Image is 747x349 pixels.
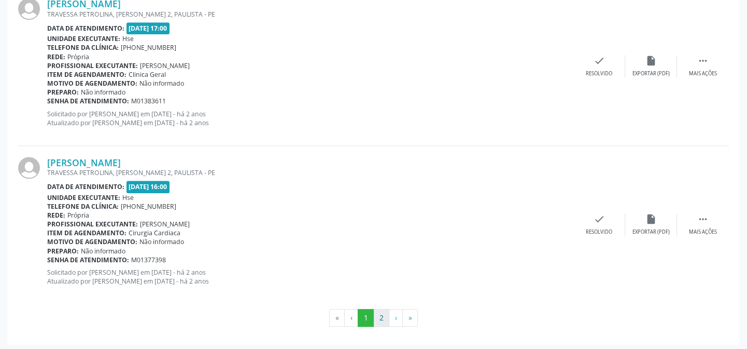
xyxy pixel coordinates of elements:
i:  [697,55,709,66]
b: Senha de atendimento: [47,97,129,105]
div: Mais ações [689,70,717,77]
span: Não informado [81,247,125,256]
div: TRAVESSA PETROLINA, [PERSON_NAME] 2, PAULISTA - PE [47,10,573,19]
i: insert_drive_file [645,55,657,66]
span: Não informado [139,79,184,88]
b: Senha de atendimento: [47,256,129,264]
b: Preparo: [47,247,79,256]
b: Telefone da clínica: [47,202,119,211]
div: Exportar (PDF) [632,70,670,77]
b: Preparo: [47,88,79,97]
i: check [594,213,605,225]
button: Go to page 2 [373,309,389,327]
p: Solicitado por [PERSON_NAME] em [DATE] - há 2 anos Atualizado por [PERSON_NAME] em [DATE] - há 2 ... [47,110,573,127]
button: Go to last page [402,309,418,327]
span: M01377398 [131,256,166,264]
span: Hse [122,34,134,43]
i: check [594,55,605,66]
span: [DATE] 17:00 [126,22,170,34]
img: img [18,157,40,179]
span: Própria [67,52,89,61]
b: Motivo de agendamento: [47,237,137,246]
span: Clinica Geral [129,70,166,79]
i: insert_drive_file [645,213,657,225]
span: [PHONE_NUMBER] [121,202,176,211]
i:  [697,213,709,225]
span: [PHONE_NUMBER] [121,43,176,52]
button: Go to next page [389,309,403,327]
div: Resolvido [586,70,612,77]
span: Não informado [81,88,125,97]
span: Cirurgia Cardiaca [129,229,180,237]
b: Unidade executante: [47,193,120,202]
span: Própria [67,211,89,220]
div: Exportar (PDF) [632,229,670,236]
b: Profissional executante: [47,61,138,70]
ul: Pagination [18,309,729,327]
b: Item de agendamento: [47,229,126,237]
b: Item de agendamento: [47,70,126,79]
button: Go to page 1 [358,309,374,327]
b: Data de atendimento: [47,24,124,33]
p: Solicitado por [PERSON_NAME] em [DATE] - há 2 anos Atualizado por [PERSON_NAME] em [DATE] - há 2 ... [47,268,573,286]
b: Data de atendimento: [47,182,124,191]
b: Rede: [47,211,65,220]
span: M01383611 [131,97,166,105]
div: Resolvido [586,229,612,236]
b: Unidade executante: [47,34,120,43]
b: Rede: [47,52,65,61]
div: TRAVESSA PETROLINA, [PERSON_NAME] 2, PAULISTA - PE [47,168,573,177]
span: [DATE] 16:00 [126,181,170,193]
b: Motivo de agendamento: [47,79,137,88]
span: [PERSON_NAME] [140,61,190,70]
div: Mais ações [689,229,717,236]
b: Profissional executante: [47,220,138,229]
b: Telefone da clínica: [47,43,119,52]
span: Não informado [139,237,184,246]
a: [PERSON_NAME] [47,157,121,168]
span: [PERSON_NAME] [140,220,190,229]
span: Hse [122,193,134,202]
